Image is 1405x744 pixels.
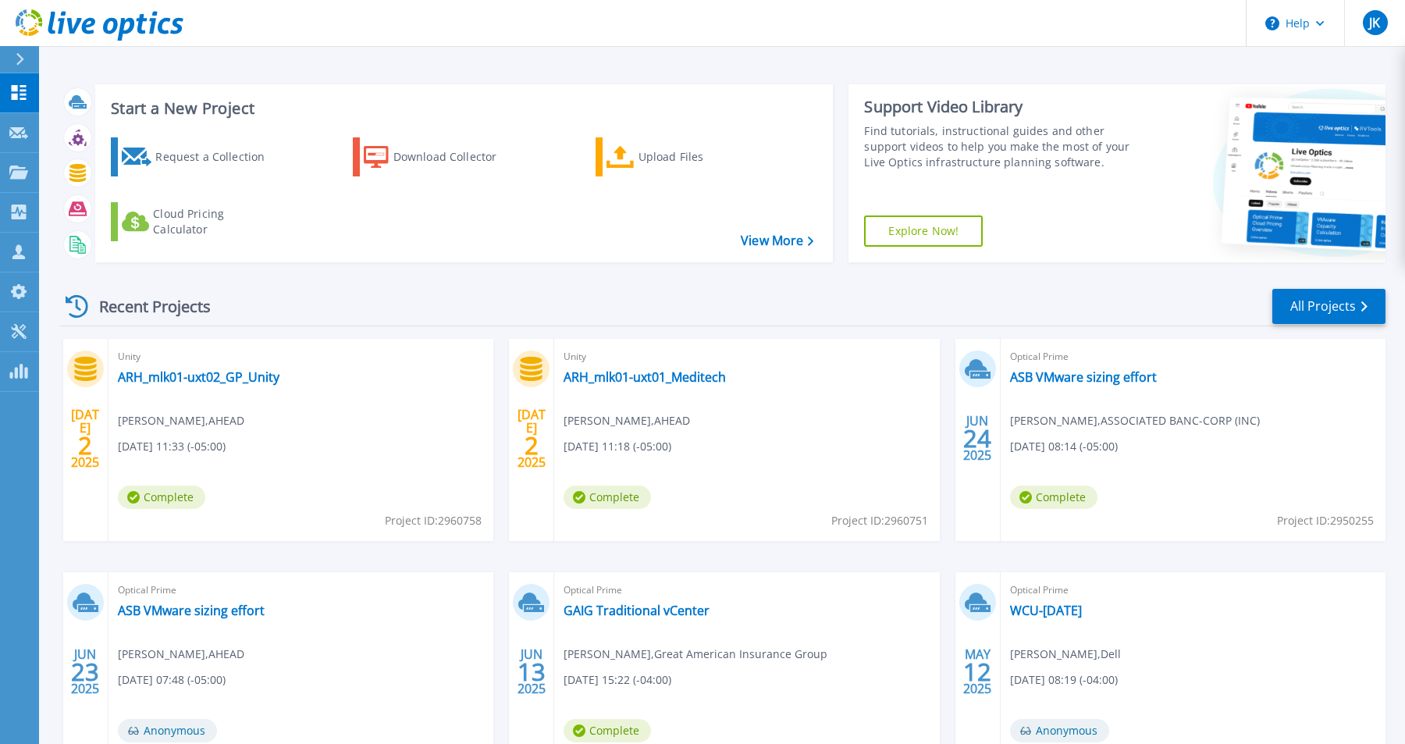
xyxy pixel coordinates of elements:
[1369,16,1380,29] span: JK
[564,603,710,618] a: GAIG Traditional vCenter
[393,141,518,173] div: Download Collector
[111,202,285,241] a: Cloud Pricing Calculator
[118,438,226,455] span: [DATE] 11:33 (-05:00)
[118,486,205,509] span: Complete
[71,665,99,678] span: 23
[1010,646,1121,663] span: [PERSON_NAME] , Dell
[1272,289,1385,324] a: All Projects
[118,369,279,385] a: ARH_mlk01-uxt02_GP_Unity
[1010,582,1376,599] span: Optical Prime
[153,206,278,237] div: Cloud Pricing Calculator
[1277,512,1374,529] span: Project ID: 2950255
[1010,719,1109,742] span: Anonymous
[118,671,226,689] span: [DATE] 07:48 (-05:00)
[118,348,484,365] span: Unity
[864,97,1136,117] div: Support Video Library
[864,123,1136,170] div: Find tutorials, instructional guides and other support videos to help you make the most of your L...
[1010,486,1097,509] span: Complete
[831,512,928,529] span: Project ID: 2960751
[1010,369,1157,385] a: ASB VMware sizing effort
[638,141,763,173] div: Upload Files
[118,646,244,663] span: [PERSON_NAME] , AHEAD
[118,719,217,742] span: Anonymous
[864,215,983,247] a: Explore Now!
[963,665,991,678] span: 12
[1010,671,1118,689] span: [DATE] 08:19 (-04:00)
[564,348,930,365] span: Unity
[385,512,482,529] span: Project ID: 2960758
[1010,603,1082,618] a: WCU-[DATE]
[1010,348,1376,365] span: Optical Prime
[517,410,546,467] div: [DATE] 2025
[564,646,827,663] span: [PERSON_NAME] , Great American Insurance Group
[118,603,265,618] a: ASB VMware sizing effort
[118,582,484,599] span: Optical Prime
[564,719,651,742] span: Complete
[517,643,546,700] div: JUN 2025
[353,137,527,176] a: Download Collector
[564,438,671,455] span: [DATE] 11:18 (-05:00)
[962,410,992,467] div: JUN 2025
[1010,412,1260,429] span: [PERSON_NAME] , ASSOCIATED BANC-CORP (INC)
[155,141,280,173] div: Request a Collection
[70,410,100,467] div: [DATE] 2025
[963,432,991,445] span: 24
[111,100,813,117] h3: Start a New Project
[596,137,770,176] a: Upload Files
[111,137,285,176] a: Request a Collection
[518,665,546,678] span: 13
[118,412,244,429] span: [PERSON_NAME] , AHEAD
[564,582,930,599] span: Optical Prime
[70,643,100,700] div: JUN 2025
[525,439,539,452] span: 2
[60,287,232,326] div: Recent Projects
[564,486,651,509] span: Complete
[564,671,671,689] span: [DATE] 15:22 (-04:00)
[564,369,726,385] a: ARH_mlk01-uxt01_Meditech
[741,233,813,248] a: View More
[78,439,92,452] span: 2
[1010,438,1118,455] span: [DATE] 08:14 (-05:00)
[564,412,690,429] span: [PERSON_NAME] , AHEAD
[962,643,992,700] div: MAY 2025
